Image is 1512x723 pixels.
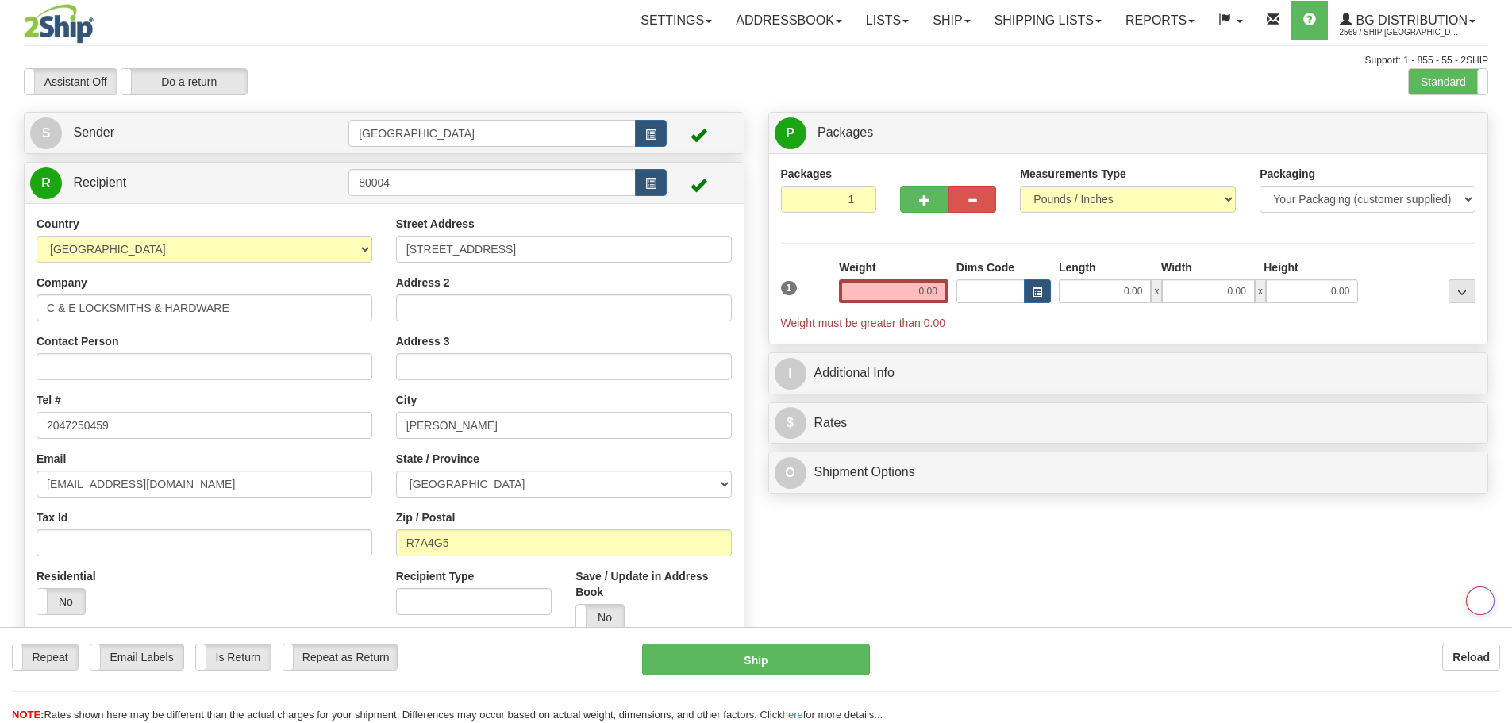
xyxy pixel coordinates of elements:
[576,605,624,630] label: No
[1151,279,1162,303] span: x
[37,568,96,584] label: Residential
[1449,279,1475,303] div: ...
[575,568,731,600] label: Save / Update in Address Book
[775,117,806,149] span: P
[396,392,417,408] label: City
[1020,166,1126,182] label: Measurements Type
[1260,166,1315,182] label: Packaging
[396,216,475,232] label: Street Address
[854,1,921,40] a: Lists
[775,358,806,390] span: I
[1475,280,1510,442] iframe: chat widget
[629,1,724,40] a: Settings
[25,69,117,94] label: Assistant Off
[396,451,479,467] label: State / Province
[1442,644,1500,671] button: Reload
[724,1,854,40] a: Addressbook
[781,281,798,295] span: 1
[37,392,61,408] label: Tel #
[783,709,803,721] a: here
[24,54,1488,67] div: Support: 1 - 855 - 55 - 2SHIP
[983,1,1114,40] a: Shipping lists
[775,117,1483,149] a: P Packages
[283,644,397,670] label: Repeat as Return
[396,510,456,525] label: Zip / Postal
[839,260,875,275] label: Weight
[1114,1,1206,40] a: Reports
[956,260,1014,275] label: Dims Code
[37,510,67,525] label: Tax Id
[1059,260,1096,275] label: Length
[781,166,833,182] label: Packages
[396,275,450,290] label: Address 2
[30,167,314,199] a: R Recipient
[24,4,94,44] img: logo2569.jpg
[775,407,1483,440] a: $Rates
[12,709,44,721] span: NOTE:
[921,1,982,40] a: Ship
[1328,1,1487,40] a: BG Distribution 2569 / Ship [GEOGRAPHIC_DATA]
[775,407,806,439] span: $
[1264,260,1298,275] label: Height
[818,125,873,139] span: Packages
[30,117,62,149] span: S
[775,456,1483,489] a: OShipment Options
[73,175,126,189] span: Recipient
[37,333,118,349] label: Contact Person
[30,117,348,149] a: S Sender
[775,457,806,489] span: O
[396,236,732,263] input: Enter a location
[37,275,87,290] label: Company
[121,69,247,94] label: Do a return
[396,333,450,349] label: Address 3
[1340,25,1459,40] span: 2569 / Ship [GEOGRAPHIC_DATA]
[1452,651,1490,663] b: Reload
[196,644,271,670] label: Is Return
[37,451,66,467] label: Email
[73,125,114,139] span: Sender
[396,568,475,584] label: Recipient Type
[775,357,1483,390] a: IAdditional Info
[1352,13,1468,27] span: BG Distribution
[642,644,870,675] button: Ship
[1255,279,1266,303] span: x
[348,169,636,196] input: Recipient Id
[1409,69,1487,94] label: Standard
[348,120,636,147] input: Sender Id
[1161,260,1192,275] label: Width
[37,589,85,614] label: No
[30,167,62,199] span: R
[781,317,946,329] span: Weight must be greater than 0.00
[37,216,79,232] label: Country
[90,644,183,670] label: Email Labels
[13,644,78,670] label: Repeat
